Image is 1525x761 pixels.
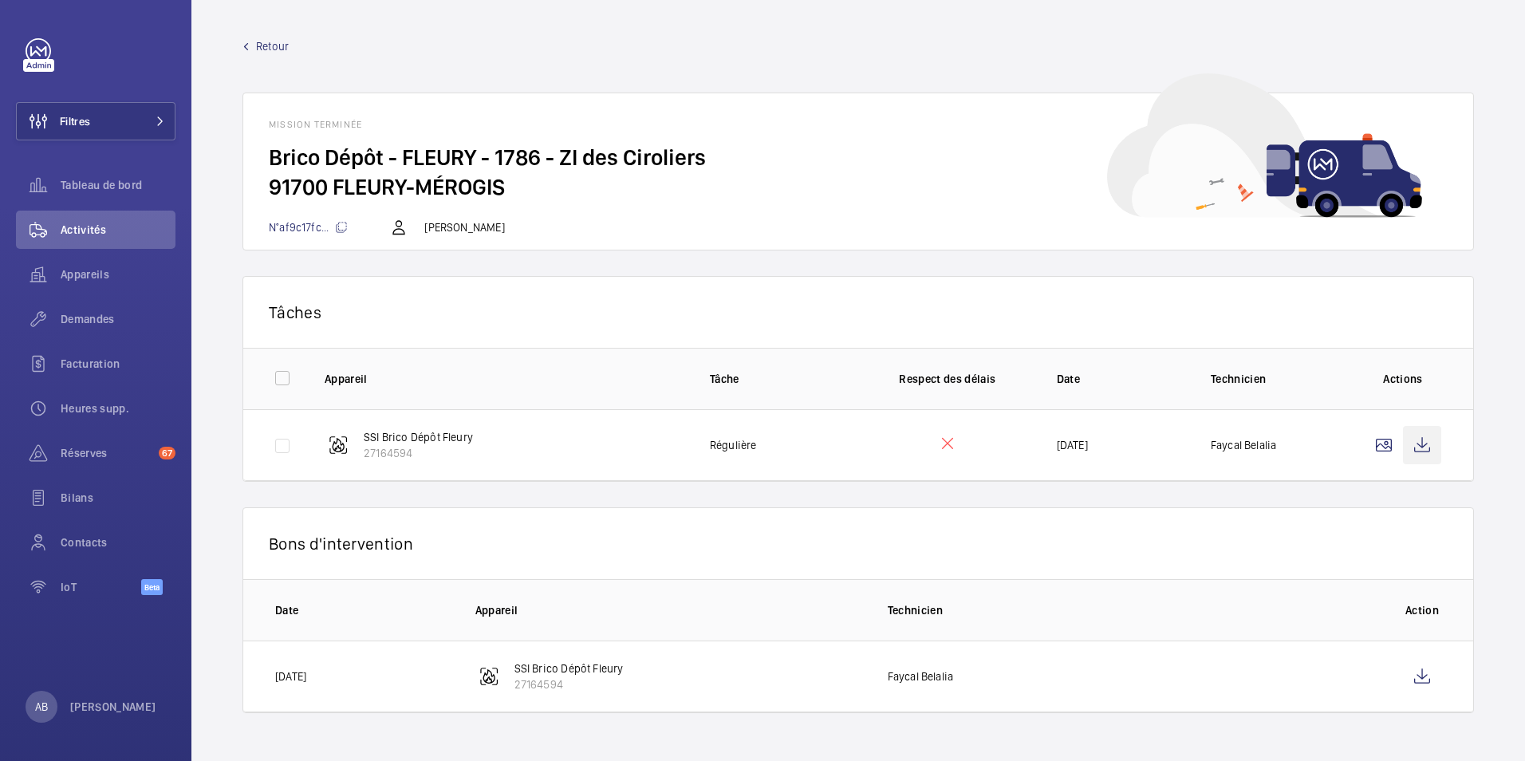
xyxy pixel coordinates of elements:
[325,371,684,387] p: Appareil
[1365,371,1441,387] p: Actions
[70,699,156,715] p: [PERSON_NAME]
[61,266,175,282] span: Appareils
[1057,437,1088,453] p: [DATE]
[269,302,1448,322] p: Tâches
[61,445,152,461] span: Réserves
[269,119,1448,130] h1: Mission terminée
[475,602,862,618] p: Appareil
[61,356,175,372] span: Facturation
[514,676,624,692] p: 27164594
[61,311,175,327] span: Demandes
[479,667,498,686] img: fire_alarm.svg
[864,371,1030,387] p: Respect des délais
[888,668,954,684] p: Faycal Belalia
[141,579,163,595] span: Beta
[364,445,473,461] p: 27164594
[1057,371,1185,387] p: Date
[269,143,1448,172] h2: Brico Dépôt - FLEURY - 1786 - ZI des Ciroliers
[16,102,175,140] button: Filtres
[60,113,90,129] span: Filtres
[364,429,473,445] p: SSI Brico Dépôt Fleury
[1211,371,1339,387] p: Technicien
[275,602,450,618] p: Date
[1403,602,1441,618] p: Action
[710,371,838,387] p: Tâche
[61,579,141,595] span: IoT
[61,490,175,506] span: Bilans
[269,172,1448,202] h2: 91700 FLEURY-MÉROGIS
[710,437,757,453] p: Régulière
[159,447,175,459] span: 67
[1211,437,1277,453] p: Faycal Belalia
[61,400,175,416] span: Heures supp.
[424,219,504,235] p: [PERSON_NAME]
[514,660,624,676] p: SSI Brico Dépôt Fleury
[256,38,289,54] span: Retour
[329,436,348,455] img: fire_alarm.svg
[888,602,1377,618] p: Technicien
[275,668,306,684] p: [DATE]
[269,221,348,234] span: N°af9c17fc...
[269,534,1448,554] p: Bons d'intervention
[35,699,48,715] p: AB
[61,534,175,550] span: Contacts
[61,177,175,193] span: Tableau de bord
[61,222,175,238] span: Activités
[1107,73,1422,218] img: car delivery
